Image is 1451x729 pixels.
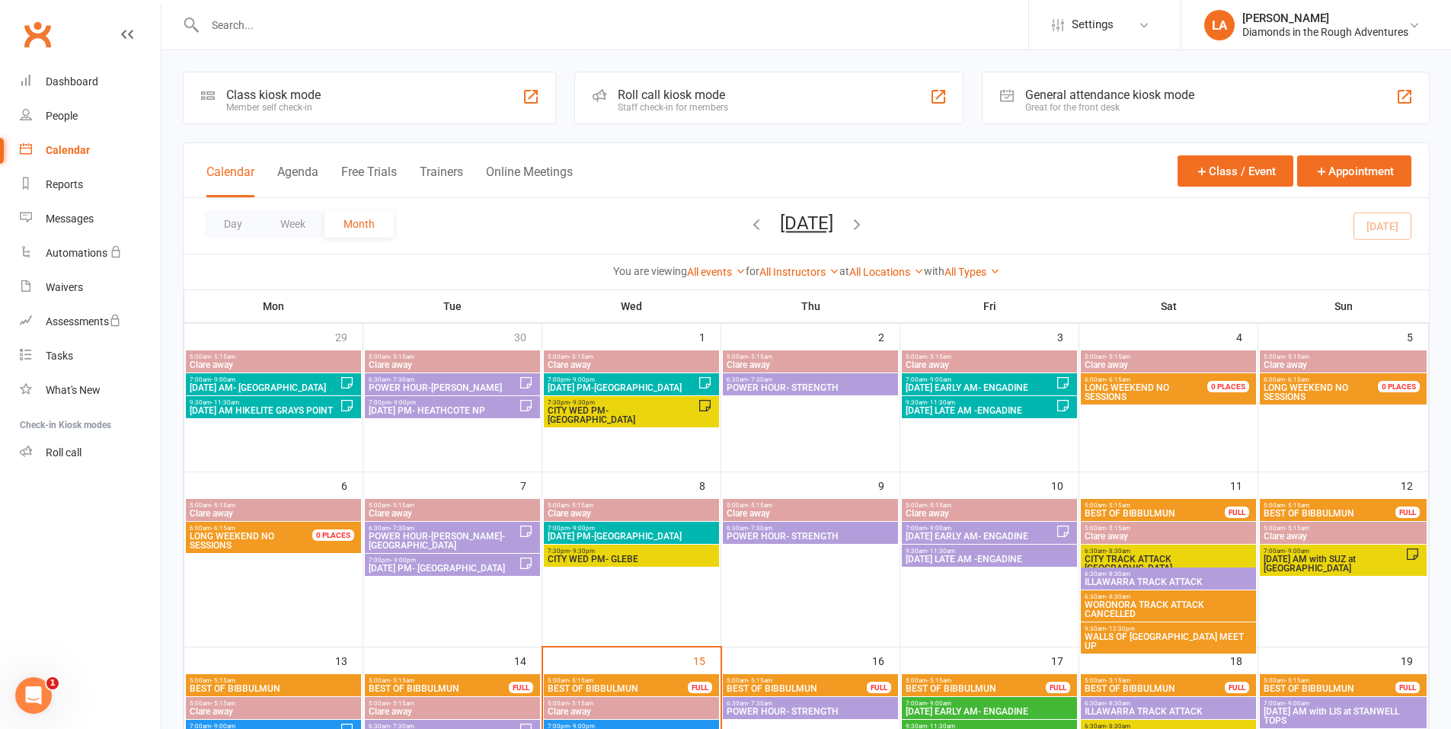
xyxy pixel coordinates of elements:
span: 6:30am [1084,593,1253,600]
span: Clare away [1084,360,1253,369]
span: SESSIONS [1263,383,1396,401]
span: POWER HOUR-[PERSON_NAME] [368,383,519,392]
th: Sun [1258,290,1429,322]
a: Assessments [20,305,161,339]
span: Clare away [189,509,358,518]
span: - 11:30am [927,399,955,406]
span: 7:00am [905,525,1056,532]
span: - 5:15am [1285,502,1309,509]
span: Clare away [905,360,1074,369]
span: POWER HOUR-[PERSON_NAME]- [GEOGRAPHIC_DATA] [368,532,519,550]
span: - 5:15am [927,677,951,684]
span: - 9:00pm [570,376,595,383]
span: Clare away [726,360,895,369]
span: 5:00am [905,677,1047,684]
span: LONG WEEKEND NO [1085,382,1169,393]
a: Messages [20,202,161,236]
span: 5:00am [189,700,358,707]
span: 5:00am [189,502,358,509]
div: Automations [46,247,107,259]
span: 5:00am [726,677,868,684]
span: - 5:15am [569,677,593,684]
span: 6:00am [189,525,331,532]
span: BEST OF BIBBULMUN [905,684,1047,693]
div: General attendance kiosk mode [1025,88,1194,102]
span: - 7:30am [748,700,772,707]
span: WALLS OF [GEOGRAPHIC_DATA] MEET UP [1084,632,1253,651]
span: 7:00am [189,376,340,383]
span: BEST OF BIBBULMUN [547,684,689,693]
span: - 5:15am [748,677,772,684]
span: - 7:30am [748,525,772,532]
a: What's New [20,373,161,408]
div: 8 [699,472,721,497]
span: - 9:00am [927,376,951,383]
a: Calendar [20,133,161,168]
iframe: Intercom live chat [15,677,52,714]
button: Agenda [277,165,318,197]
span: 7:00am [1263,548,1405,555]
span: 5:00am [547,677,689,684]
span: - 9:00am [927,700,951,707]
span: 9:30am [1084,625,1253,632]
span: [DATE] LATE AM -ENGADINE [905,406,1056,415]
div: Roll call [46,446,81,459]
th: Wed [542,290,721,322]
div: FULL [1395,507,1420,518]
span: - 5:15am [748,353,772,360]
span: 5:00am [1263,353,1424,360]
span: Clare away [547,360,716,369]
span: - 5:15am [211,502,235,509]
span: Clare away [189,360,358,369]
span: WORONORA TRACK ATTACK CANCELLED [1084,600,1253,619]
div: Waivers [46,281,83,293]
div: Reports [46,178,83,190]
span: BEST OF BIBBULMUN [189,684,358,693]
th: Tue [363,290,542,322]
span: 5:00am [189,677,358,684]
strong: You are viewing [613,265,687,277]
div: 12 [1401,472,1428,497]
div: 13 [335,647,363,673]
span: - 5:15am [211,677,235,684]
span: - 9:00am [211,376,235,383]
div: FULL [867,682,891,693]
div: Dashboard [46,75,98,88]
span: 5:00am [189,353,358,360]
th: Mon [184,290,363,322]
span: 5:00am [547,700,716,707]
div: [PERSON_NAME] [1242,11,1408,25]
span: - 8:30am [1106,548,1130,555]
span: LONG WEEKEND NO [190,531,274,542]
span: 7:00pm [547,376,698,383]
span: - 5:15am [927,502,951,509]
span: SESSIONS [1084,383,1226,401]
span: CITY WED PM- GLEBE [547,555,716,564]
span: - 11:30am [927,548,955,555]
span: 5:00am [1084,353,1253,360]
div: 9 [878,472,900,497]
span: - 5:15am [390,700,414,707]
a: All events [687,266,746,278]
span: - 7:30am [390,376,414,383]
span: - 9:00pm [570,525,595,532]
span: BEST OF BIBBULMUN [1263,509,1396,518]
span: 9:30am [905,548,1074,555]
span: - 5:15am [211,353,235,360]
button: Day [205,210,261,238]
div: 10 [1051,472,1079,497]
th: Thu [721,290,900,322]
button: Calendar [206,165,254,197]
div: 11 [1230,472,1258,497]
span: - 5:15am [569,353,593,360]
span: BEST OF BIBBULMUN [726,684,868,693]
span: 5:00am [1084,677,1226,684]
button: Trainers [420,165,463,197]
span: - 7:30am [748,376,772,383]
span: - 12:30pm [1106,625,1135,632]
span: - 5:15am [1106,502,1130,509]
span: 5:00am [726,353,895,360]
div: 19 [1401,647,1428,673]
div: Roll call kiosk mode [618,88,728,102]
span: 5:00am [368,700,537,707]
